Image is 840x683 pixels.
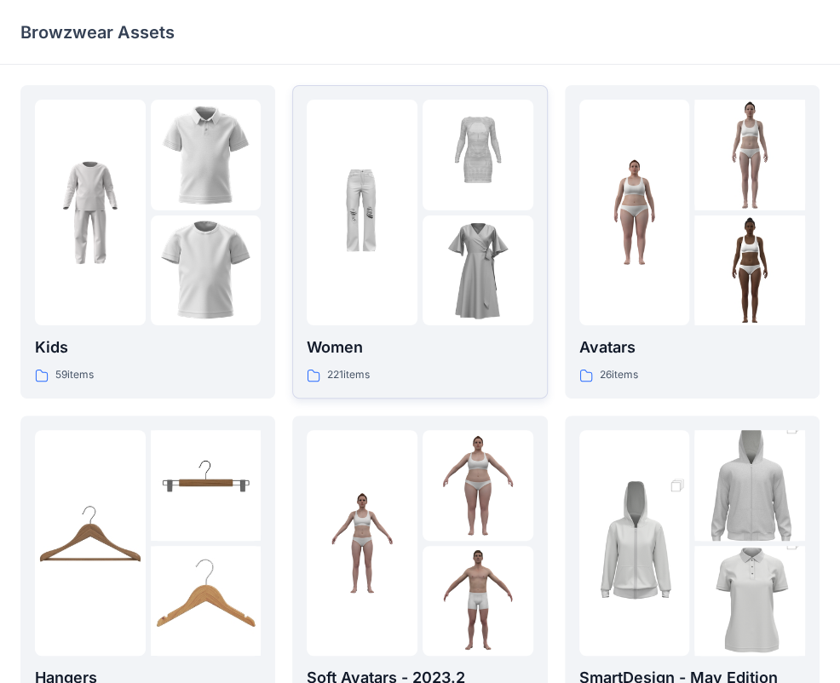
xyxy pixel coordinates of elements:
img: folder 2 [423,430,533,541]
img: folder 3 [151,215,262,326]
img: folder 1 [579,158,690,268]
img: folder 3 [423,215,533,326]
img: folder 3 [423,546,533,657]
img: folder 2 [694,100,805,210]
a: folder 1folder 2folder 3Kids59items [20,85,275,399]
p: 59 items [55,366,94,384]
img: folder 2 [151,100,262,210]
p: Women [307,336,532,359]
p: Avatars [579,336,805,359]
img: folder 2 [151,430,262,541]
img: folder 1 [307,488,417,599]
p: 221 items [327,366,370,384]
img: folder 1 [579,460,690,625]
img: folder 3 [694,518,805,683]
a: folder 1folder 2folder 3Avatars26items [565,85,820,399]
img: folder 1 [35,488,146,599]
img: folder 3 [151,546,262,657]
img: folder 1 [307,158,417,268]
img: folder 1 [35,158,146,268]
p: 26 items [600,366,638,384]
p: Kids [35,336,261,359]
a: folder 1folder 2folder 3Women221items [292,85,547,399]
img: folder 2 [694,402,805,567]
p: Browzwear Assets [20,20,175,44]
img: folder 2 [423,100,533,210]
img: folder 3 [694,215,805,326]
